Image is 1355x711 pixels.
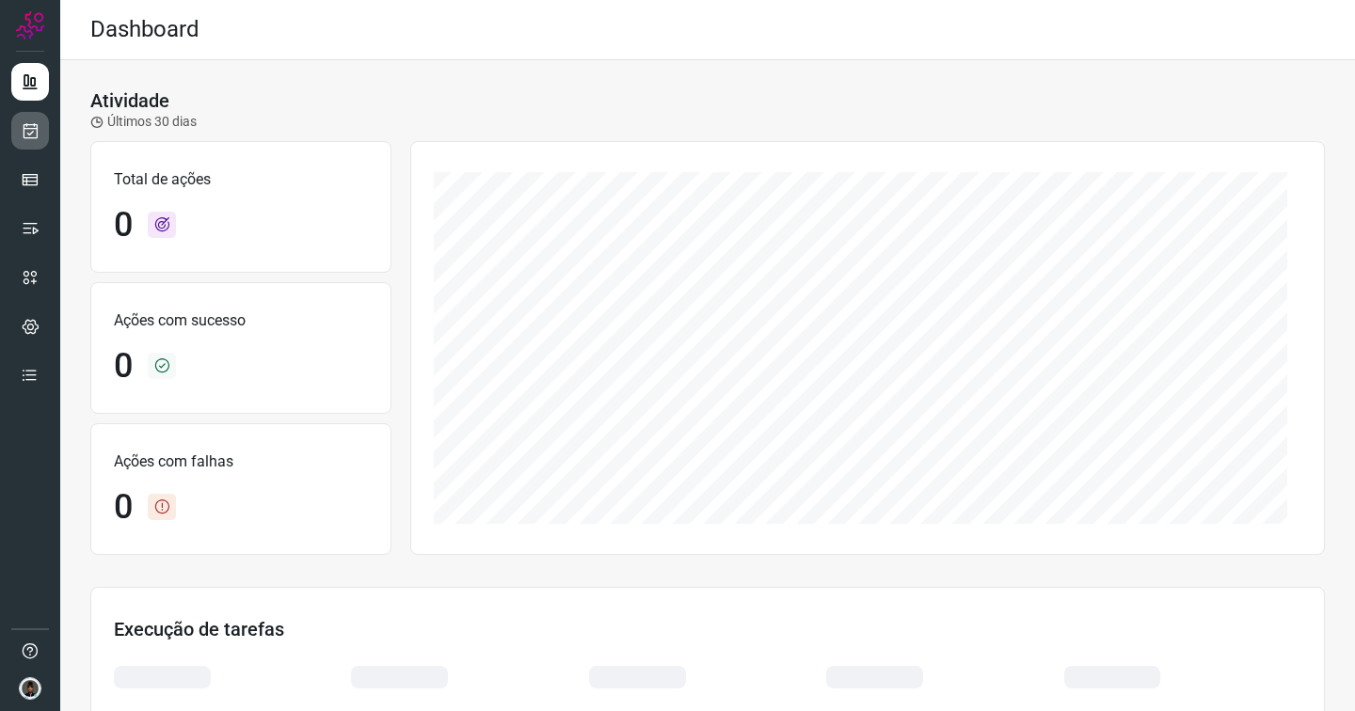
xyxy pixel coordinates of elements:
p: Últimos 30 dias [90,112,197,132]
h1: 0 [114,346,133,387]
h2: Dashboard [90,16,199,43]
h1: 0 [114,205,133,245]
h1: 0 [114,487,133,528]
p: Ações com sucesso [114,309,368,332]
img: d44150f10045ac5288e451a80f22ca79.png [19,677,41,700]
img: Logo [16,11,44,39]
p: Total de ações [114,168,368,191]
h3: Execução de tarefas [114,618,1301,640]
p: Ações com falhas [114,450,368,473]
h3: Atividade [90,89,169,112]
